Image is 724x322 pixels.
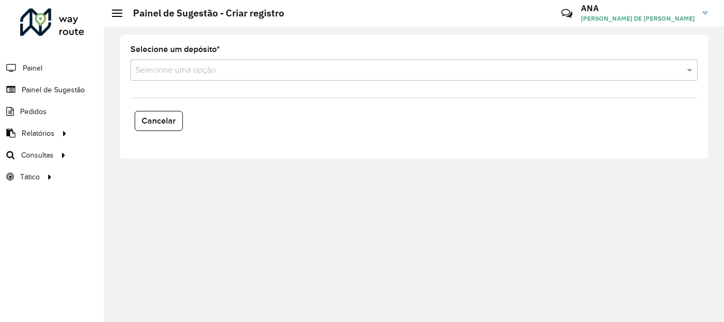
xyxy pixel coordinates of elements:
[122,7,284,19] h2: Painel de Sugestão - Criar registro
[23,63,42,74] span: Painel
[555,2,578,25] a: Contato Rápido
[21,150,54,161] span: Consultas
[135,111,183,131] button: Cancelar
[22,128,55,139] span: Relatórios
[581,14,695,23] span: [PERSON_NAME] DE [PERSON_NAME]
[20,171,40,182] span: Tático
[142,116,176,125] span: Cancelar
[20,106,47,117] span: Pedidos
[581,3,695,13] h3: ANA
[22,84,85,95] span: Painel de Sugestão
[130,43,220,56] label: Selecione um depósito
